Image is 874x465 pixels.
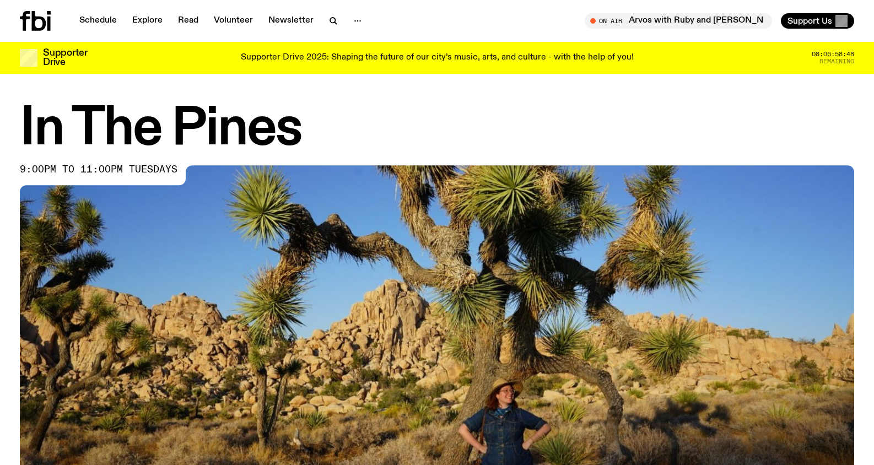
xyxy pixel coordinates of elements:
a: Volunteer [207,13,260,29]
button: Support Us [781,13,854,29]
h3: Supporter Drive [43,48,87,67]
span: 08:06:58:48 [812,51,854,57]
h1: In The Pines [20,105,854,154]
a: Schedule [73,13,123,29]
span: Support Us [787,16,832,26]
button: On AirArvos with Ruby and [PERSON_NAME] [585,13,772,29]
a: Read [171,13,205,29]
span: Remaining [819,58,854,64]
a: Explore [126,13,169,29]
span: 9:00pm to 11:00pm tuesdays [20,165,177,174]
a: Newsletter [262,13,320,29]
p: Supporter Drive 2025: Shaping the future of our city’s music, arts, and culture - with the help o... [241,53,634,63]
